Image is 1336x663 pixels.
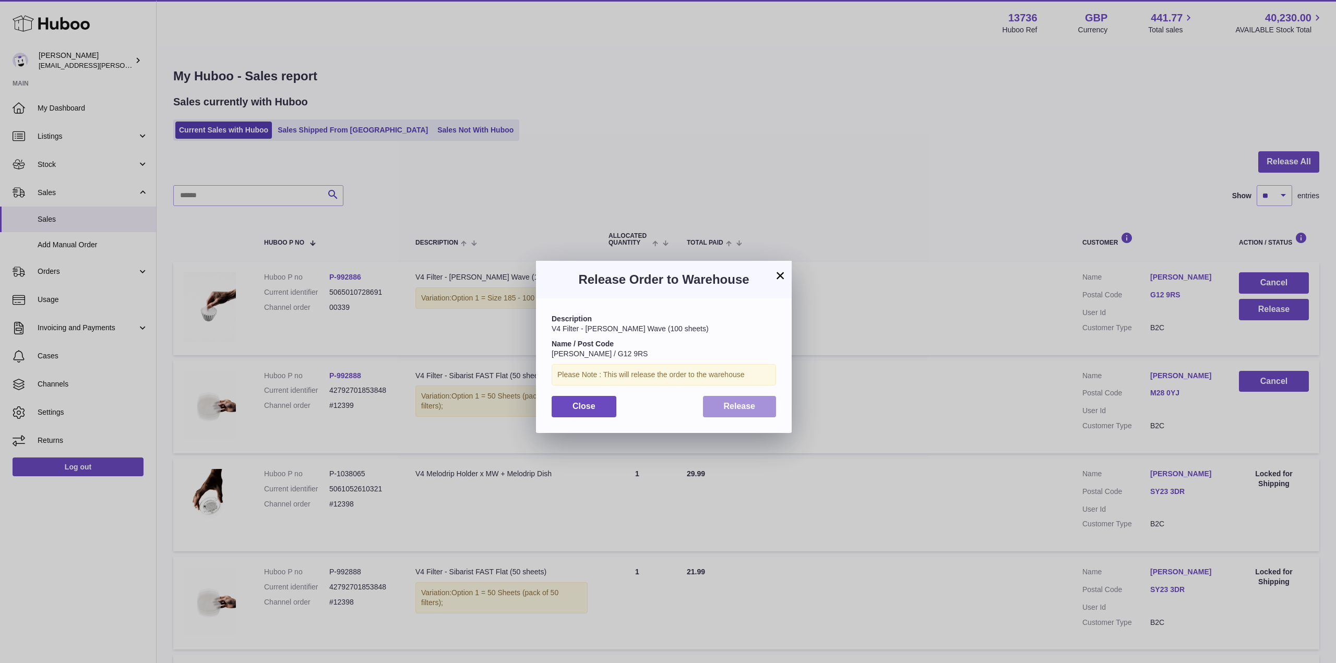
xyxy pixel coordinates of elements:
[703,396,777,417] button: Release
[724,402,756,411] span: Release
[552,315,592,323] strong: Description
[552,364,776,385] div: Please Note : This will release the order to the warehouse
[552,340,614,348] strong: Name / Post Code
[552,396,616,417] button: Close
[572,402,595,411] span: Close
[552,271,776,288] h3: Release Order to Warehouse
[774,269,786,282] button: ×
[552,349,648,358] span: [PERSON_NAME] / G12 9RS
[552,324,709,333] span: V4 Filter - [PERSON_NAME] Wave (100 sheets)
